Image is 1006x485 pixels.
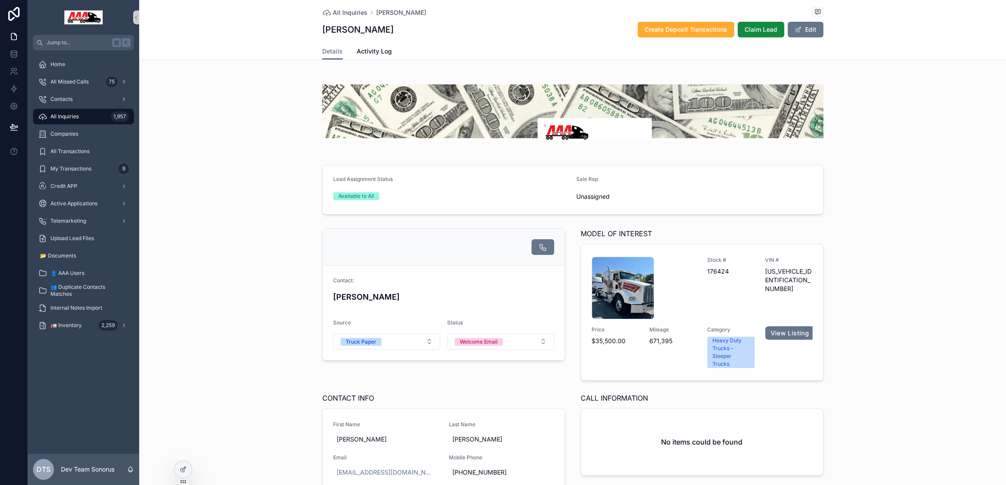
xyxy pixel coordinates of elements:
[333,333,440,350] button: Select Button
[322,23,394,36] h1: [PERSON_NAME]
[333,291,554,303] h4: [PERSON_NAME]
[765,326,815,340] a: View Listing
[50,304,102,311] span: Internal Notes Import
[33,213,134,229] a: Telemarketing
[50,61,65,68] span: Home
[33,144,134,159] a: All Transactions
[40,252,76,259] span: 📂 Documents
[661,437,742,447] h2: No items could be found
[33,318,134,333] a: 🚛 Inventory2,259
[333,277,354,284] span: Contact:
[707,267,755,276] span: 176424
[50,130,78,137] span: Companies
[28,50,139,345] div: scrollable content
[357,47,392,56] span: Activity Log
[346,338,376,346] div: Truck Paper
[47,39,109,46] span: Jump to...
[33,161,134,177] a: My Transactions9
[649,326,697,333] span: Mileage
[118,164,129,174] div: 9
[33,283,134,298] a: 👥 Duplicate Contacts Matches
[592,326,639,333] span: Price
[33,196,134,211] a: Active Applications
[322,84,823,140] img: 29689-Screenshot_10.png
[765,267,812,293] span: [US_VEHICLE_IDENTIFICATION_NUMBER]
[33,178,134,194] a: Credit APP
[341,337,381,346] button: Unselect TRUCK_PAPER
[322,43,343,60] a: Details
[788,22,823,37] button: Edit
[649,337,697,345] span: 671,395
[33,91,134,107] a: Contacts
[123,39,130,46] span: K
[50,217,86,224] span: Telemarketing
[338,192,374,200] div: Available to All
[50,235,94,242] span: Upload Lead Files
[322,393,374,403] span: CONTACT INFO
[738,22,784,37] button: Claim Lead
[50,183,77,190] span: Credit APP
[576,176,598,182] span: Sale Rep
[33,248,134,264] a: 📂 Documents
[333,421,438,428] span: First Name
[645,25,727,34] span: Create Deposit Transactions
[460,338,498,346] div: Welcome Email
[106,77,117,87] div: 75
[452,435,551,444] span: [PERSON_NAME]
[50,270,84,277] span: 👤 AAA Users
[581,244,823,380] a: Stock #176424VIN #[US_VEHICLE_IDENTIFICATION_NUMBER]Price$35,500.00Mileage671,395CategoryHeavy Du...
[61,465,114,474] p: Dev Team Sonorus
[449,421,554,428] span: Last Name
[333,319,351,326] span: Source
[33,57,134,72] a: Home
[33,109,134,124] a: All Inquiries1,957
[33,74,134,90] a: All Missed Calls75
[50,200,97,207] span: Active Applications
[50,148,90,155] span: All Transactions
[581,228,652,239] span: MODEL OF INTEREST
[99,320,117,331] div: 2,259
[333,8,368,17] span: All Inquiries
[455,337,503,346] button: Unselect WELCOME_EMAIL
[765,257,812,264] span: VIN #
[638,22,734,37] button: Create Deposit Transactions
[712,337,749,368] div: Heavy Duty Trucks - Sleeper Trucks
[50,96,73,103] span: Contacts
[337,468,435,477] a: [EMAIL_ADDRESS][DOMAIN_NAME]
[50,165,91,172] span: My Transactions
[447,333,554,350] button: Select Button
[111,111,129,122] div: 1,957
[64,10,103,24] img: App logo
[50,113,79,120] span: All Inquiries
[33,265,134,281] a: 👤 AAA Users
[37,464,50,475] span: DTS
[581,393,648,403] span: CALL INFORMATION
[33,35,134,50] button: Jump to...K
[33,300,134,316] a: Internal Notes Import
[447,319,463,326] span: Status
[576,192,610,201] span: Unassigned
[452,468,551,477] span: [PHONE_NUMBER]
[592,337,639,345] span: $35,500.00
[376,8,426,17] a: [PERSON_NAME]
[322,47,343,56] span: Details
[333,176,393,182] span: Lead Assignment Status
[333,454,438,461] span: Email
[449,454,554,461] span: Mobile Phone
[33,231,134,246] a: Upload Lead Files
[33,126,134,142] a: Companies
[707,326,755,333] span: Category
[337,435,435,444] span: [PERSON_NAME]
[50,78,89,85] span: All Missed Calls
[357,43,392,61] a: Activity Log
[745,25,777,34] span: Claim Lead
[322,8,368,17] a: All Inquiries
[50,284,125,298] span: 👥 Duplicate Contacts Matches
[707,257,755,264] span: Stock #
[50,322,82,329] span: 🚛 Inventory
